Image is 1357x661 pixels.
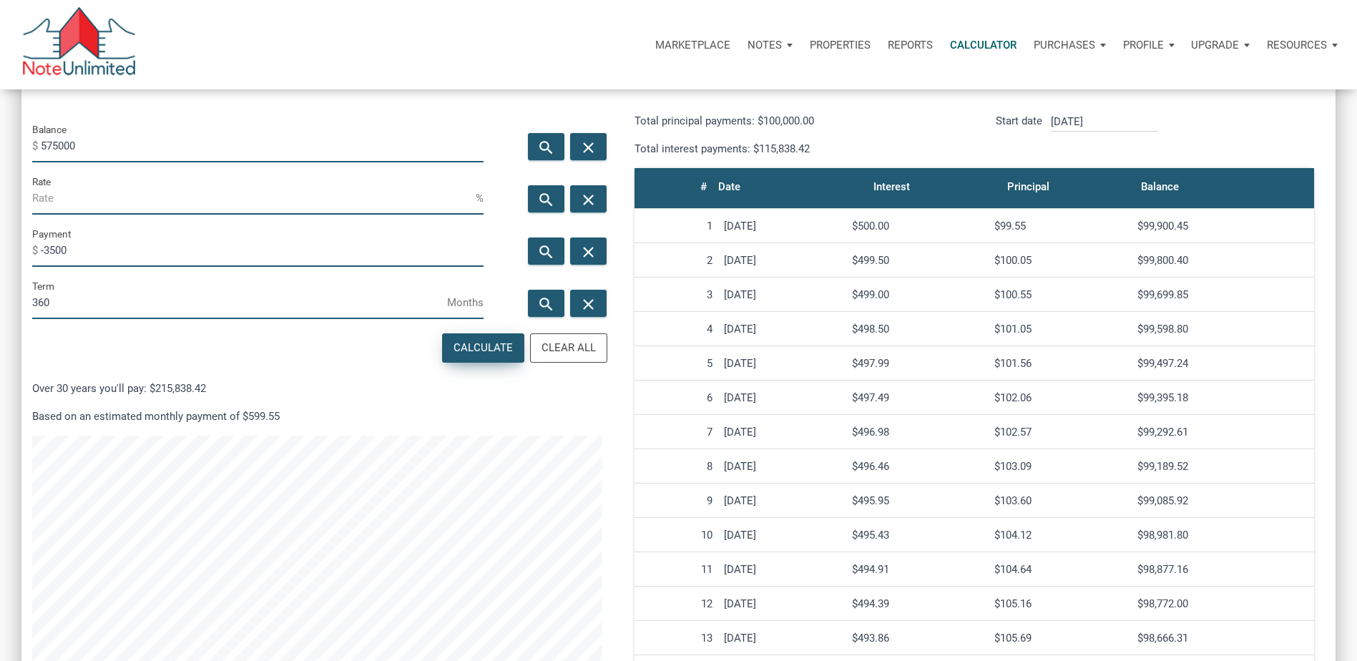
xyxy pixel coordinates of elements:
[941,24,1025,67] a: Calculator
[1123,39,1164,52] p: Profile
[580,295,597,313] i: close
[1137,220,1308,232] div: $99,900.45
[640,323,712,336] div: 4
[801,24,879,67] a: Properties
[1137,323,1308,336] div: $99,598.80
[1137,254,1308,267] div: $99,800.40
[580,243,597,261] i: close
[994,563,1125,576] div: $104.64
[1137,494,1308,507] div: $99,085.92
[528,133,564,160] button: search
[852,529,983,542] div: $495.43
[1137,357,1308,370] div: $99,497.24
[994,391,1125,404] div: $102.06
[994,494,1125,507] div: $103.60
[852,494,983,507] div: $495.95
[996,112,1042,157] p: Start date
[640,597,712,610] div: 12
[640,391,712,404] div: 6
[852,220,983,232] div: $500.00
[580,139,597,157] i: close
[748,39,782,52] p: Notes
[32,287,447,319] input: Term
[852,357,983,370] div: $497.99
[852,254,983,267] div: $499.50
[724,529,841,542] div: [DATE]
[640,632,712,645] div: 13
[994,426,1125,439] div: $102.57
[873,177,910,197] div: Interest
[655,39,730,52] p: Marketplace
[1137,288,1308,301] div: $99,699.85
[724,460,841,473] div: [DATE]
[852,288,983,301] div: $499.00
[1137,632,1308,645] div: $98,666.31
[724,323,841,336] div: [DATE]
[640,426,712,439] div: 7
[1137,563,1308,576] div: $98,877.16
[542,340,596,356] div: Clear All
[994,357,1125,370] div: $101.56
[724,563,841,576] div: [DATE]
[994,254,1125,267] div: $100.05
[739,24,801,67] button: Notes
[852,563,983,576] div: $494.91
[41,130,484,162] input: Balance
[580,191,597,209] i: close
[528,290,564,317] button: search
[1007,177,1049,197] div: Principal
[640,357,712,370] div: 5
[994,460,1125,473] div: $103.09
[476,187,484,210] span: %
[530,333,607,363] button: Clear All
[888,39,933,52] p: Reports
[32,134,41,157] span: $
[1137,426,1308,439] div: $99,292.61
[32,239,41,262] span: $
[640,494,712,507] div: 9
[538,295,555,313] i: search
[852,426,983,439] div: $496.98
[32,408,602,425] p: Based on an estimated monthly payment of $599.55
[442,333,524,363] button: Calculate
[724,494,841,507] div: [DATE]
[640,254,712,267] div: 2
[994,220,1125,232] div: $99.55
[1267,39,1327,52] p: Resources
[570,290,607,317] button: close
[32,380,602,397] p: Over 30 years you'll pay: $215,838.42
[852,391,983,404] div: $497.49
[852,323,983,336] div: $498.50
[994,529,1125,542] div: $104.12
[852,460,983,473] div: $496.46
[879,24,941,67] button: Reports
[41,235,484,267] input: Payment
[718,177,740,197] div: Date
[32,182,476,215] input: Rate
[640,529,712,542] div: 10
[1137,460,1308,473] div: $99,189.52
[640,288,712,301] div: 3
[538,139,555,157] i: search
[21,7,137,82] img: NoteUnlimited
[724,357,841,370] div: [DATE]
[635,140,964,157] p: Total interest payments: $115,838.42
[635,112,964,129] p: Total principal payments: $100,000.00
[32,225,71,243] label: Payment
[32,173,51,190] label: Rate
[852,632,983,645] div: $493.86
[994,597,1125,610] div: $105.16
[1141,177,1179,197] div: Balance
[570,238,607,265] button: close
[1191,39,1239,52] p: Upgrade
[994,288,1125,301] div: $100.55
[724,220,841,232] div: [DATE]
[1114,24,1183,67] button: Profile
[1182,24,1258,67] button: Upgrade
[640,460,712,473] div: 8
[32,121,67,138] label: Balance
[570,133,607,160] button: close
[994,323,1125,336] div: $101.05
